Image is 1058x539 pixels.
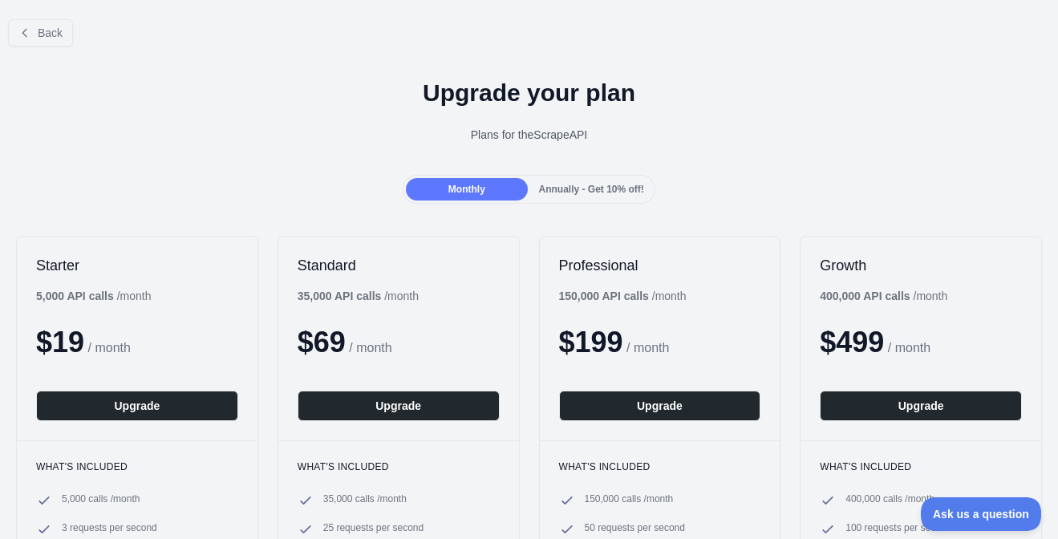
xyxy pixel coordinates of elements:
div: / month [298,288,419,304]
div: / month [820,288,947,304]
b: 150,000 API calls [559,290,649,302]
h2: Growth [820,256,1022,275]
b: 400,000 API calls [820,290,910,302]
iframe: Toggle Customer Support [921,497,1042,531]
h2: Professional [559,256,761,275]
h2: Standard [298,256,500,275]
div: / month [559,288,687,304]
b: 35,000 API calls [298,290,382,302]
